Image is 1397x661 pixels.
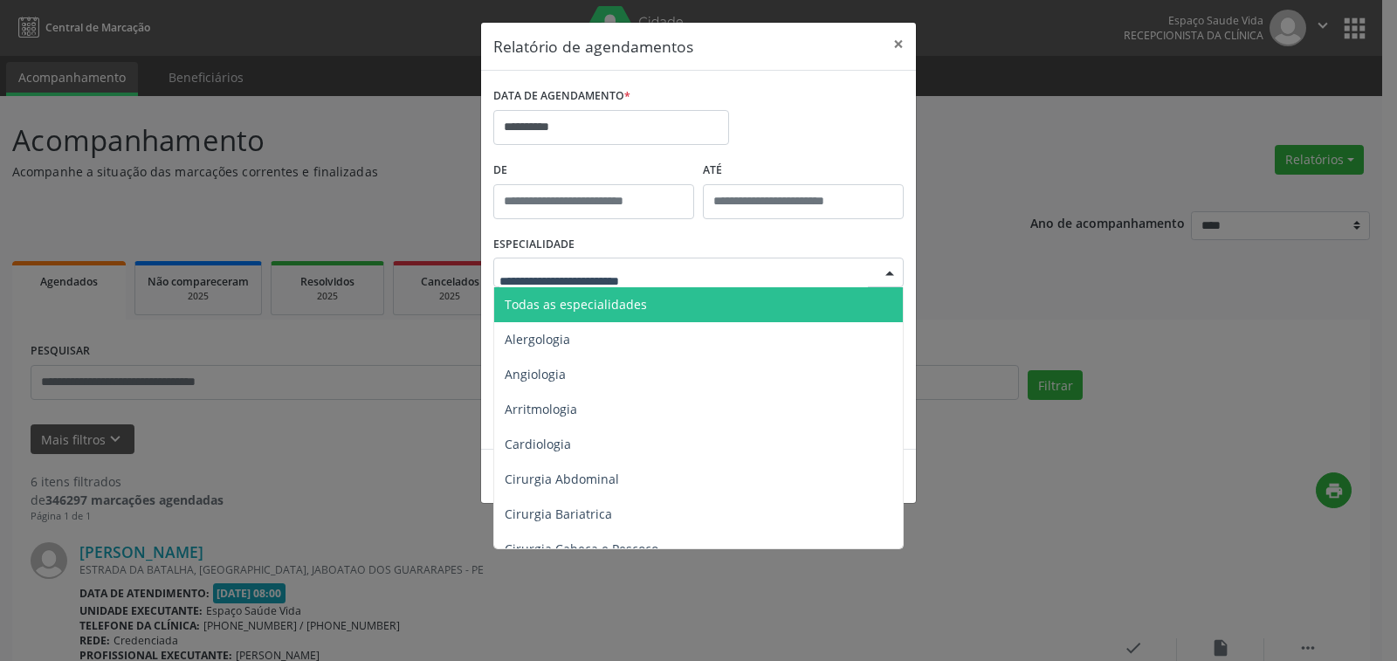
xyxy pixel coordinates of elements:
[881,23,916,65] button: Close
[493,231,575,258] label: ESPECIALIDADE
[505,541,658,557] span: Cirurgia Cabeça e Pescoço
[505,331,570,348] span: Alergologia
[505,366,566,382] span: Angiologia
[703,157,904,184] label: ATÉ
[505,296,647,313] span: Todas as especialidades
[493,83,630,110] label: DATA DE AGENDAMENTO
[505,436,571,452] span: Cardiologia
[505,506,612,522] span: Cirurgia Bariatrica
[493,157,694,184] label: De
[505,401,577,417] span: Arritmologia
[493,35,693,58] h5: Relatório de agendamentos
[505,471,619,487] span: Cirurgia Abdominal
